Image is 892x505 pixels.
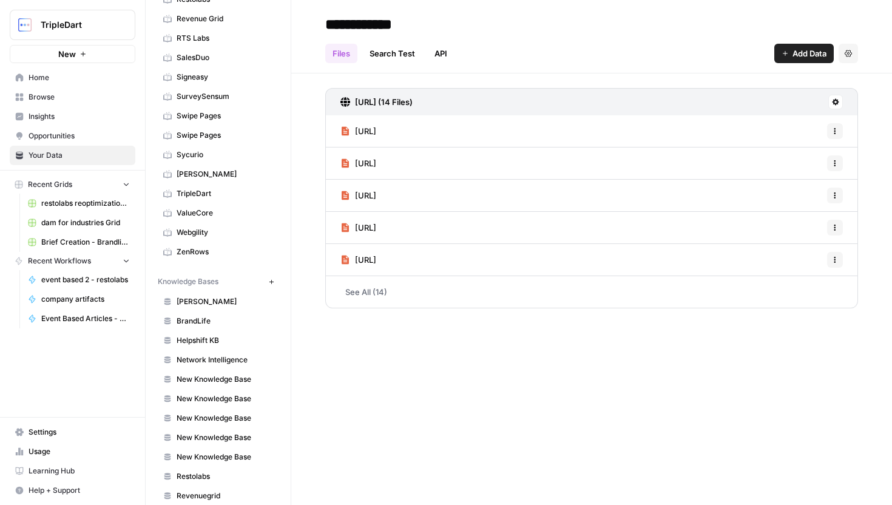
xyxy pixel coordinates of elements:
[10,68,135,87] a: Home
[177,52,273,63] span: SalesDuo
[158,292,279,311] a: [PERSON_NAME]
[29,466,130,476] span: Learning Hub
[10,461,135,481] a: Learning Hub
[158,106,279,126] a: Swipe Pages
[177,169,273,180] span: [PERSON_NAME]
[22,290,135,309] a: company artifacts
[177,432,273,443] span: New Knowledge Base
[355,96,413,108] h3: [URL] (14 Files)
[177,490,273,501] span: Revenuegrid
[177,227,273,238] span: Webgility
[362,44,422,63] a: Search Test
[22,309,135,328] a: Event Based Articles - Restolabs
[41,198,130,209] span: restolabs reoptimizations aug
[158,389,279,408] a: New Knowledge Base
[158,428,279,447] a: New Knowledge Base
[29,92,130,103] span: Browse
[29,446,130,457] span: Usage
[325,276,858,308] a: See All (14)
[177,413,273,424] span: New Knowledge Base
[355,157,376,169] span: [URL]
[340,115,376,147] a: [URL]
[29,130,130,141] span: Opportunities
[22,194,135,213] a: restolabs reoptimizations aug
[177,452,273,463] span: New Knowledge Base
[29,427,130,438] span: Settings
[29,485,130,496] span: Help + Support
[41,237,130,248] span: Brief Creation - Brandlife Grid
[158,242,279,262] a: ZenRows
[41,19,114,31] span: TripleDart
[158,164,279,184] a: [PERSON_NAME]
[28,256,91,266] span: Recent Workflows
[10,175,135,194] button: Recent Grids
[177,393,273,404] span: New Knowledge Base
[340,89,413,115] a: [URL] (14 Files)
[22,270,135,290] a: event based 2 - restolabs
[22,232,135,252] a: Brief Creation - Brandlife Grid
[158,467,279,486] a: Restolabs
[177,149,273,160] span: Sycurio
[340,244,376,276] a: [URL]
[340,180,376,211] a: [URL]
[158,408,279,428] a: New Knowledge Base
[177,188,273,199] span: TripleDart
[10,45,135,63] button: New
[177,354,273,365] span: Network Intelligence
[177,208,273,219] span: ValueCore
[792,47,826,59] span: Add Data
[29,150,130,161] span: Your Data
[41,294,130,305] span: company artifacts
[177,72,273,83] span: Signeasy
[177,471,273,482] span: Restolabs
[10,146,135,165] a: Your Data
[158,184,279,203] a: TripleDart
[10,126,135,146] a: Opportunities
[158,29,279,48] a: RTS Labs
[177,91,273,102] span: SurveySensum
[158,203,279,223] a: ValueCore
[177,130,273,141] span: Swipe Pages
[158,370,279,389] a: New Knowledge Base
[177,296,273,307] span: [PERSON_NAME]
[158,311,279,331] a: BrandLife
[41,313,130,324] span: Event Based Articles - Restolabs
[10,252,135,270] button: Recent Workflows
[177,13,273,24] span: Revenue Grid
[41,217,130,228] span: dam for industries Grid
[10,87,135,107] a: Browse
[158,145,279,164] a: Sycurio
[158,447,279,467] a: New Knowledge Base
[158,9,279,29] a: Revenue Grid
[340,212,376,243] a: [URL]
[10,442,135,461] a: Usage
[14,14,36,36] img: TripleDart Logo
[177,33,273,44] span: RTS Labs
[158,48,279,67] a: SalesDuo
[158,331,279,350] a: Helpshift KB
[10,422,135,442] a: Settings
[10,10,135,40] button: Workspace: TripleDart
[325,44,357,63] a: Files
[355,222,376,234] span: [URL]
[774,44,834,63] button: Add Data
[355,189,376,202] span: [URL]
[29,72,130,83] span: Home
[355,125,376,137] span: [URL]
[427,44,454,63] a: API
[58,48,76,60] span: New
[28,179,72,190] span: Recent Grids
[22,213,135,232] a: dam for industries Grid
[177,246,273,257] span: ZenRows
[158,223,279,242] a: Webgility
[177,374,273,385] span: New Knowledge Base
[158,350,279,370] a: Network Intelligence
[158,67,279,87] a: Signeasy
[355,254,376,266] span: [URL]
[158,87,279,106] a: SurveySensum
[177,110,273,121] span: Swipe Pages
[158,126,279,145] a: Swipe Pages
[177,316,273,327] span: BrandLife
[340,147,376,179] a: [URL]
[177,335,273,346] span: Helpshift KB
